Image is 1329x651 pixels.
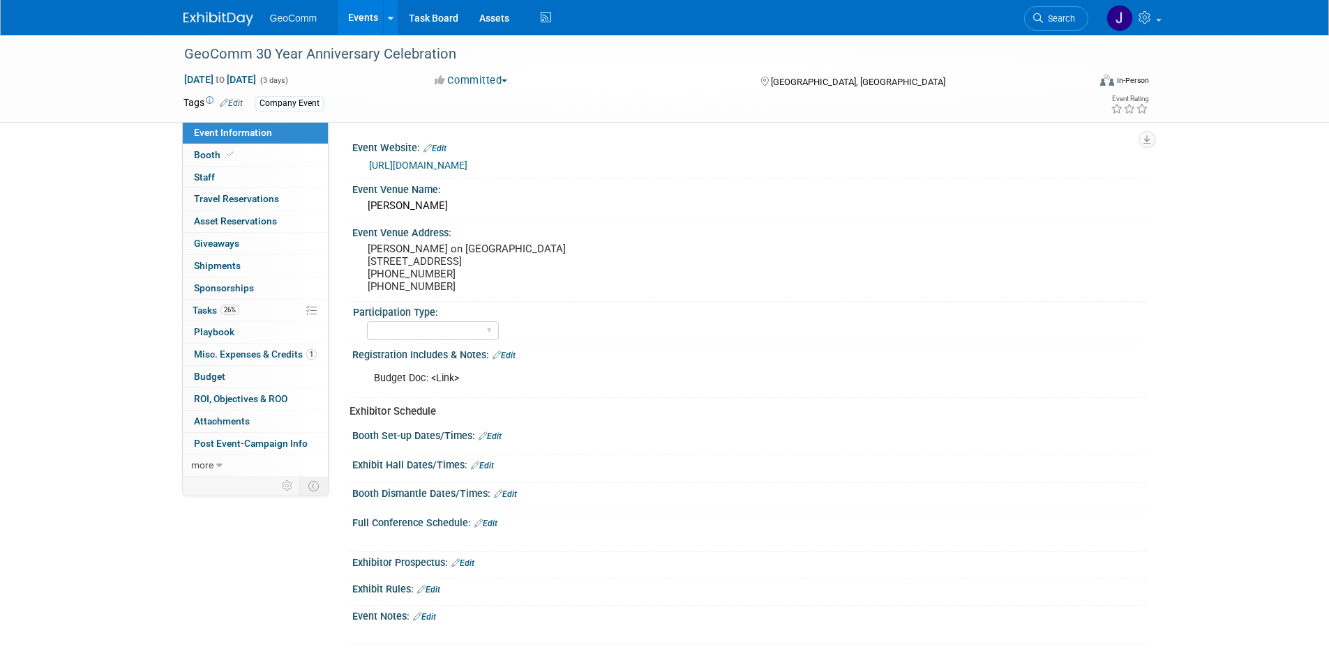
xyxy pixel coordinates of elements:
div: Event Venue Address: [352,222,1146,240]
span: Budget [194,371,225,382]
span: Tasks [193,305,239,316]
a: Staff [183,167,328,188]
i: Booth reservation complete [227,151,234,158]
div: In-Person [1116,75,1149,86]
td: Tags [183,95,243,112]
a: Tasks26% [183,300,328,321]
a: Search [1024,6,1088,31]
span: GeoComm [270,13,317,24]
div: Exhibit Rules: [352,579,1146,597]
span: Search [1043,13,1075,24]
div: Exhibit Hall Dates/Times: [352,454,1146,473]
div: Registration Includes & Notes: [352,344,1146,362]
a: Edit [423,144,446,153]
div: Event Notes: [352,606,1146,624]
span: 26% [220,305,239,315]
span: Asset Reservations [194,215,277,227]
div: Booth Dismantle Dates/Times: [352,483,1146,501]
a: Sponsorships [183,277,328,299]
a: Edit [494,489,517,499]
span: [DATE] [DATE] [183,73,257,86]
span: Booth [194,149,236,160]
a: Shipments [183,255,328,277]
a: [URL][DOMAIN_NAME] [369,160,467,171]
div: Budget Doc: <Link> [364,365,993,392]
a: Edit [479,431,502,441]
div: Event Venue Name: [352,179,1146,197]
img: Jason Kim [1106,5,1133,31]
img: Format-Inperson.png [1100,75,1114,86]
span: Sponsorships [194,282,254,293]
div: Participation Type: [353,302,1140,319]
span: Giveaways [194,238,239,249]
div: GeoComm 30 Year Anniversary Celebration [179,42,1067,67]
a: Asset Reservations [183,210,328,232]
a: Budget [183,366,328,388]
div: [PERSON_NAME] [363,195,1136,217]
a: Edit [474,519,497,528]
span: Travel Reservations [194,193,279,204]
a: Travel Reservations [183,188,328,210]
a: Edit [471,461,494,470]
span: Shipments [194,260,241,271]
span: 1 [306,349,317,360]
div: Exhibitor Prospectus: [352,552,1146,570]
a: Attachments [183,411,328,432]
a: Edit [220,98,243,108]
span: (3 days) [259,76,288,85]
span: to [213,74,227,85]
span: [GEOGRAPHIC_DATA], [GEOGRAPHIC_DATA] [771,77,945,87]
td: Personalize Event Tab Strip [276,477,300,495]
div: Exhibitor Schedule [350,404,1136,419]
div: Company Event [255,96,324,111]
a: Edit [451,558,474,568]
div: Event Format [1006,72,1150,93]
a: Edit [493,351,516,360]
a: Playbook [183,321,328,343]
a: Misc. Expenses & Credits1 [183,344,328,365]
td: Toggle Event Tabs [299,477,328,495]
div: Event Website: [352,137,1146,155]
pre: [PERSON_NAME] on [GEOGRAPHIC_DATA] [STREET_ADDRESS] [PHONE_NUMBER] [PHONE_NUMBER] [368,243,668,293]
a: Giveaways [183,233,328,254]
span: more [191,459,213,470]
div: Booth Set-up Dates/Times: [352,425,1146,443]
button: Committed [430,73,513,88]
span: ROI, Objectives & ROO [194,393,287,404]
a: Edit [413,612,436,622]
a: Edit [417,585,440,595]
span: Playbook [194,326,234,337]
span: Event Information [194,127,272,138]
a: Booth [183,144,328,166]
span: Attachments [194,415,250,427]
span: Post Event-Campaign Info [194,438,308,449]
a: Event Information [183,122,328,144]
div: Event Rating [1111,95,1148,102]
a: Post Event-Campaign Info [183,433,328,454]
img: ExhibitDay [183,12,253,26]
span: Staff [194,171,215,183]
a: more [183,454,328,476]
div: Full Conference Schedule: [352,512,1146,530]
a: ROI, Objectives & ROO [183,388,328,410]
span: Misc. Expenses & Credits [194,349,317,360]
